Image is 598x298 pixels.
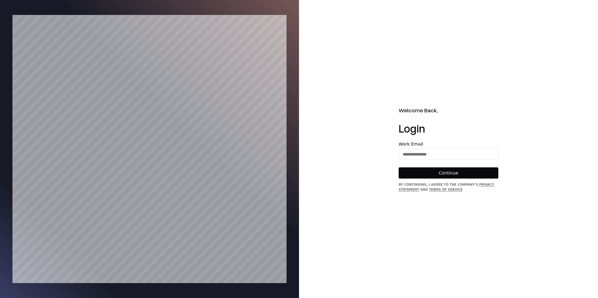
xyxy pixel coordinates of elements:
[399,106,498,114] h2: Welcome Back,
[429,188,463,191] a: Terms of Service
[399,183,494,191] a: Privacy Statement
[399,122,498,134] h1: Login
[399,182,498,192] div: By continuing, I agree to the Company's and
[399,167,498,179] button: Continue
[399,142,498,146] label: Work Email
